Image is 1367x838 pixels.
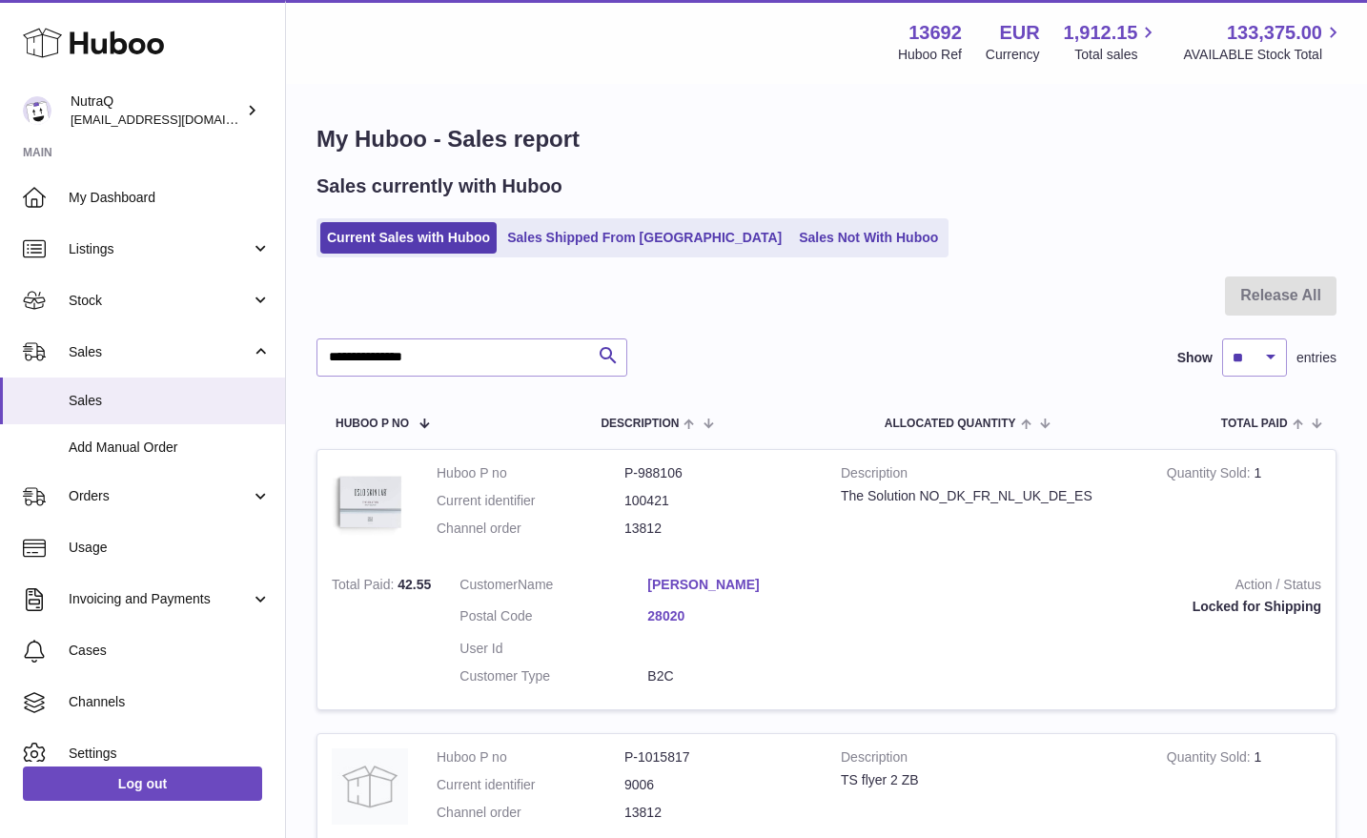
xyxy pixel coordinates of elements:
strong: Quantity Sold [1167,465,1255,485]
strong: EUR [999,20,1039,46]
dd: 13812 [624,520,812,538]
span: Huboo P no [336,418,409,430]
span: Stock [69,292,251,310]
dt: Customer Type [459,667,647,685]
dd: P-988106 [624,464,812,482]
strong: Total Paid [332,577,398,597]
span: Channels [69,693,271,711]
a: 1,912.15 Total sales [1064,20,1160,64]
div: Currency [986,46,1040,64]
dt: Channel order [437,520,624,538]
a: [PERSON_NAME] [647,576,835,594]
h2: Sales currently with Huboo [316,174,562,199]
div: The Solution NO_DK_FR_NL_UK_DE_ES [841,487,1138,505]
dd: B2C [647,667,835,685]
span: 42.55 [398,577,431,592]
div: NutraQ [71,92,242,129]
span: Sales [69,343,251,361]
dt: Channel order [437,804,624,822]
span: Customer [459,577,518,592]
span: Usage [69,539,271,557]
td: 1 [1153,450,1336,562]
dd: 100421 [624,492,812,510]
span: 1,912.15 [1064,20,1138,46]
span: Settings [69,745,271,763]
strong: Description [841,748,1138,771]
a: Current Sales with Huboo [320,222,497,254]
span: Listings [69,240,251,258]
div: Locked for Shipping [864,598,1321,616]
span: Sales [69,392,271,410]
strong: Action / Status [864,576,1321,599]
span: Add Manual Order [69,439,271,457]
span: 133,375.00 [1227,20,1322,46]
img: log@nutraq.com [23,96,51,125]
a: 133,375.00 AVAILABLE Stock Total [1183,20,1344,64]
span: ALLOCATED Quantity [885,418,1016,430]
dt: Current identifier [437,492,624,510]
a: Log out [23,766,262,801]
dd: 13812 [624,804,812,822]
span: AVAILABLE Stock Total [1183,46,1344,64]
div: TS flyer 2 ZB [841,771,1138,789]
span: entries [1296,349,1336,367]
dt: Huboo P no [437,748,624,766]
dt: Postal Code [459,607,647,630]
span: [EMAIL_ADDRESS][DOMAIN_NAME] [71,112,280,127]
span: Orders [69,487,251,505]
span: Total paid [1221,418,1288,430]
dt: Huboo P no [437,464,624,482]
strong: Quantity Sold [1167,749,1255,769]
a: 28020 [647,607,835,625]
a: Sales Not With Huboo [792,222,945,254]
span: Description [601,418,679,430]
img: no-photo.jpg [332,748,408,825]
span: Invoicing and Payments [69,590,251,608]
span: Total sales [1074,46,1159,64]
span: Cases [69,642,271,660]
dd: P-1015817 [624,748,812,766]
dt: User Id [459,640,647,658]
strong: 13692 [908,20,962,46]
dd: 9006 [624,776,812,794]
img: 136921728478892.jpg [332,464,408,541]
dt: Current identifier [437,776,624,794]
label: Show [1177,349,1213,367]
dt: Name [459,576,647,599]
div: Huboo Ref [898,46,962,64]
span: My Dashboard [69,189,271,207]
h1: My Huboo - Sales report [316,124,1336,154]
strong: Description [841,464,1138,487]
a: Sales Shipped From [GEOGRAPHIC_DATA] [500,222,788,254]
